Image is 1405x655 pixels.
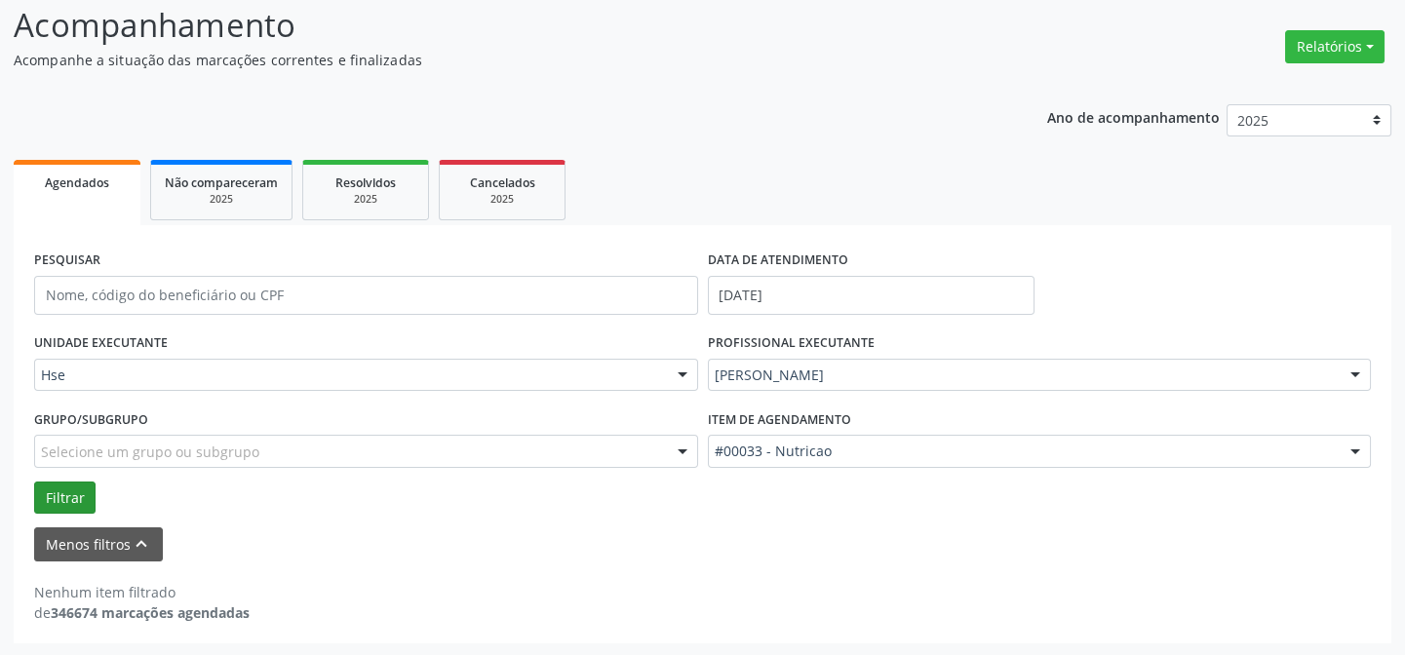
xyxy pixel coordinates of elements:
button: Menos filtroskeyboard_arrow_up [34,527,163,561]
span: Resolvidos [335,174,396,191]
label: PROFISSIONAL EXECUTANTE [708,328,875,359]
i: keyboard_arrow_up [131,533,152,555]
span: Selecione um grupo ou subgrupo [41,442,259,462]
div: Nenhum item filtrado [34,582,250,602]
span: Agendados [45,174,109,191]
input: Nome, código do beneficiário ou CPF [34,276,698,315]
label: Item de agendamento [708,405,851,435]
strong: 346674 marcações agendadas [51,603,250,622]
p: Ano de acompanhamento [1047,104,1220,129]
div: 2025 [453,192,551,207]
span: #00033 - Nutricao [715,442,1332,461]
button: Relatórios [1285,30,1385,63]
label: Grupo/Subgrupo [34,405,148,435]
span: Não compareceram [165,174,278,191]
span: Hse [41,366,658,385]
label: PESQUISAR [34,246,100,276]
label: DATA DE ATENDIMENTO [708,246,848,276]
input: Selecione um intervalo [708,276,1034,315]
div: 2025 [317,192,414,207]
div: de [34,602,250,623]
span: [PERSON_NAME] [715,366,1332,385]
button: Filtrar [34,482,96,515]
label: UNIDADE EXECUTANTE [34,328,168,359]
div: 2025 [165,192,278,207]
span: Cancelados [470,174,535,191]
p: Acompanhamento [14,1,978,50]
p: Acompanhe a situação das marcações correntes e finalizadas [14,50,978,70]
